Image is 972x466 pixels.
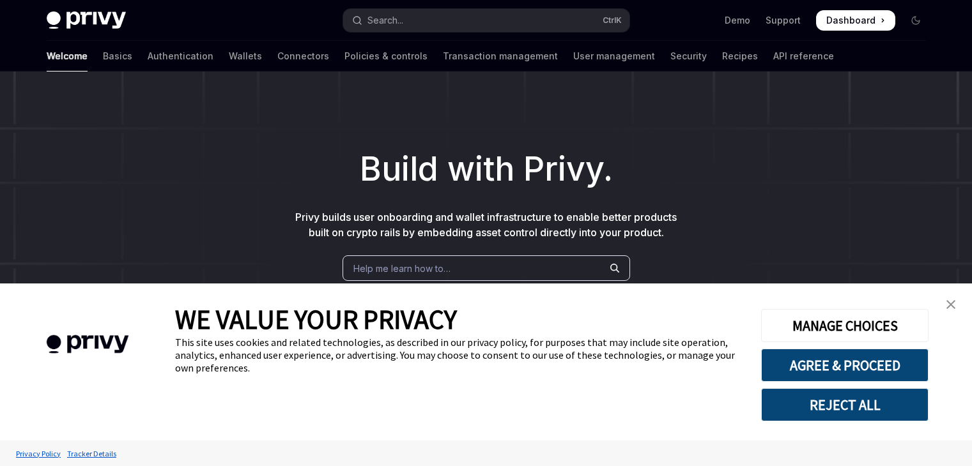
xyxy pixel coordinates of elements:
[47,11,126,29] img: dark logo
[573,41,655,71] a: User management
[175,303,457,336] span: WE VALUE YOUR PRIVACY
[816,10,895,31] a: Dashboard
[344,41,428,71] a: Policies & controls
[295,211,677,239] span: Privy builds user onboarding and wallet infrastructure to enable better products built on crypto ...
[761,388,929,421] button: REJECT ALL
[773,41,834,71] a: API reference
[826,14,876,27] span: Dashboard
[367,13,403,28] div: Search...
[20,144,952,194] h1: Build with Privy.
[103,41,132,71] a: Basics
[229,41,262,71] a: Wallets
[277,41,329,71] a: Connectors
[19,317,156,372] img: company logo
[946,300,955,309] img: close banner
[443,41,558,71] a: Transaction management
[906,10,926,31] button: Toggle dark mode
[343,9,629,32] button: Open search
[353,262,451,275] span: Help me learn how to…
[13,442,64,465] a: Privacy Policy
[761,349,929,382] button: AGREE & PROCEED
[148,41,213,71] a: Authentication
[47,41,88,71] a: Welcome
[761,309,929,342] button: MANAGE CHOICES
[722,41,758,71] a: Recipes
[603,15,622,26] span: Ctrl K
[670,41,707,71] a: Security
[766,14,801,27] a: Support
[64,442,120,465] a: Tracker Details
[725,14,750,27] a: Demo
[175,336,742,374] div: This site uses cookies and related technologies, as described in our privacy policy, for purposes...
[938,292,964,317] a: close banner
